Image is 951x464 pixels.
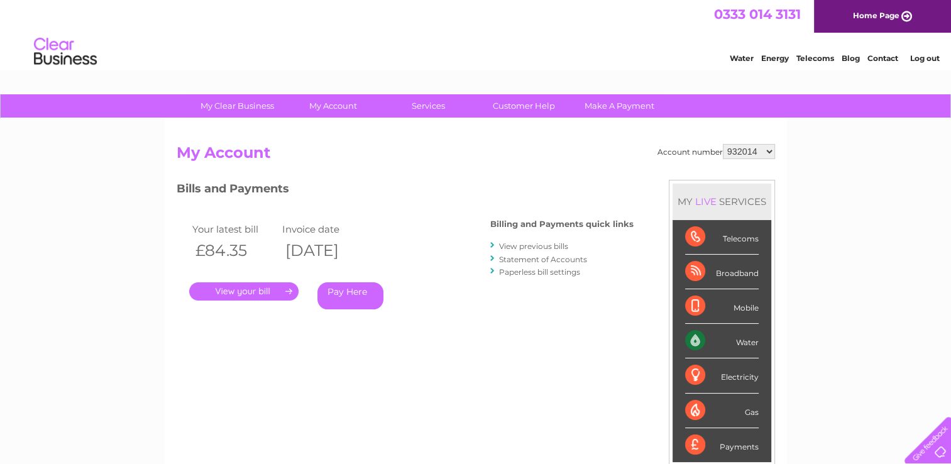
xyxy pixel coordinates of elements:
[673,184,771,219] div: MY SERVICES
[685,358,759,393] div: Electricity
[177,180,634,202] h3: Bills and Payments
[279,221,370,238] td: Invoice date
[761,53,789,63] a: Energy
[189,238,280,263] th: £84.35
[185,94,289,118] a: My Clear Business
[693,196,719,207] div: LIVE
[730,53,754,63] a: Water
[685,394,759,428] div: Gas
[685,255,759,289] div: Broadband
[377,94,480,118] a: Services
[499,241,568,251] a: View previous bills
[490,219,634,229] h4: Billing and Payments quick links
[472,94,576,118] a: Customer Help
[189,282,299,301] a: .
[177,144,775,168] h2: My Account
[317,282,383,309] a: Pay Here
[867,53,898,63] a: Contact
[179,7,773,61] div: Clear Business is a trading name of Verastar Limited (registered in [GEOGRAPHIC_DATA] No. 3667643...
[189,221,280,238] td: Your latest bill
[796,53,834,63] a: Telecoms
[281,94,385,118] a: My Account
[685,428,759,462] div: Payments
[279,238,370,263] th: [DATE]
[499,267,580,277] a: Paperless bill settings
[33,33,97,71] img: logo.png
[685,324,759,358] div: Water
[657,144,775,159] div: Account number
[714,6,801,22] a: 0333 014 3131
[842,53,860,63] a: Blog
[685,220,759,255] div: Telecoms
[568,94,671,118] a: Make A Payment
[910,53,939,63] a: Log out
[685,289,759,324] div: Mobile
[499,255,587,264] a: Statement of Accounts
